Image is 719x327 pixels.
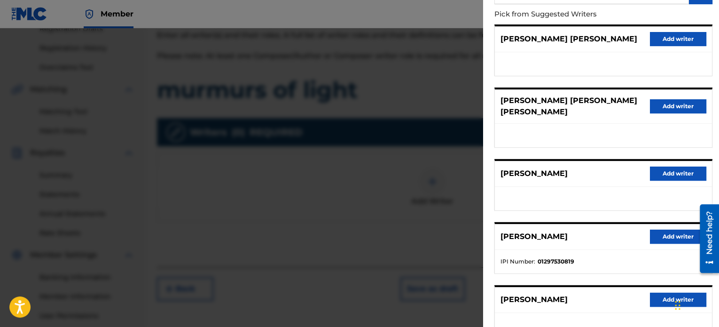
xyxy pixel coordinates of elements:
iframe: Chat Widget [672,282,719,327]
button: Add writer [650,230,706,244]
strong: 01297530819 [538,257,574,266]
div: Widget de chat [672,282,719,327]
p: [PERSON_NAME] [PERSON_NAME] [500,33,637,45]
img: MLC Logo [11,7,47,21]
img: Top Rightsholder [84,8,95,20]
button: Add writer [650,32,706,46]
button: Add writer [650,293,706,307]
button: Add writer [650,99,706,113]
p: [PERSON_NAME] [PERSON_NAME] [PERSON_NAME] [500,95,650,118]
span: IPI Number : [500,257,535,266]
span: Member [101,8,133,19]
button: Add writer [650,167,706,181]
p: [PERSON_NAME] [500,168,568,179]
p: [PERSON_NAME] [500,231,568,242]
p: [PERSON_NAME] [500,294,568,305]
div: Arrastrar [675,291,680,319]
iframe: Resource Center [693,201,719,277]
